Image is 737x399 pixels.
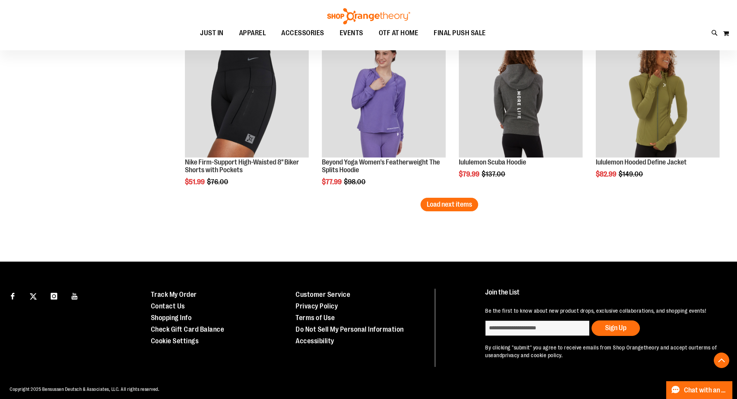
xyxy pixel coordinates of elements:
[192,24,231,42] a: JUST IN
[6,289,19,302] a: Visit our Facebook page
[459,34,583,159] a: Product image for lululemon Scuba HoodieSALE
[459,34,583,158] img: Product image for lululemon Scuba Hoodie
[68,289,82,302] a: Visit our Youtube page
[421,198,478,211] button: Load next items
[596,170,617,178] span: $82.99
[596,34,720,159] a: Product image for lululemon Hooded Define Jacket
[296,314,335,322] a: Terms of Use
[318,30,450,205] div: product
[485,344,719,359] p: By clicking "submit" you agree to receive emails from Shop Orangetheory and accept our and
[619,170,644,178] span: $149.00
[605,324,626,332] span: Sign Up
[185,158,299,174] a: Nike Firm-Support High-Waisted 8" Biker Shorts with Pockets
[322,158,440,174] a: Beyond Yoga Women's Featherweight The Splits Hoodie
[151,291,197,298] a: Track My Order
[322,34,446,159] a: Product image for Beyond Yoga Womens Featherweight The Splits HoodieSALE
[427,200,472,208] span: Load next items
[344,178,367,186] span: $98.00
[371,24,426,42] a: OTF AT HOME
[185,34,309,159] a: Product image for Nike Firm-Support High-Waisted 8in Biker Shorts with PocketsSALE
[326,8,411,24] img: Shop Orangetheory
[459,158,526,166] a: lululemon Scuba Hoodie
[502,352,563,358] a: privacy and cookie policy.
[281,24,324,42] span: ACCESSORIES
[322,178,343,186] span: $77.99
[666,381,733,399] button: Chat with an Expert
[296,337,334,345] a: Accessibility
[684,387,728,394] span: Chat with an Expert
[151,314,192,322] a: Shopping Info
[207,178,229,186] span: $76.00
[434,24,486,42] span: FINAL PUSH SALE
[296,325,404,333] a: Do Not Sell My Personal Information
[596,34,720,158] img: Product image for lululemon Hooded Define Jacket
[231,24,274,42] a: APPAREL
[379,24,419,42] span: OTF AT HOME
[185,178,206,186] span: $51.99
[592,320,640,336] button: Sign Up
[332,24,371,42] a: EVENTS
[10,387,159,392] span: Copyright 2025 Bensussen Deutsch & Associates, LLC. All rights reserved.
[340,24,363,42] span: EVENTS
[151,337,199,345] a: Cookie Settings
[485,344,717,358] a: terms of use
[239,24,266,42] span: APPAREL
[200,24,224,42] span: JUST IN
[459,170,481,178] span: $79.99
[296,291,350,298] a: Customer Service
[482,170,506,178] span: $137.00
[426,24,494,42] a: FINAL PUSH SALE
[596,158,687,166] a: lululemon Hooded Define Jacket
[185,34,309,158] img: Product image for Nike Firm-Support High-Waisted 8in Biker Shorts with Pockets
[27,289,40,302] a: Visit our X page
[30,293,37,300] img: Twitter
[181,30,313,205] div: product
[485,320,590,336] input: enter email
[274,24,332,42] a: ACCESSORIES
[455,30,587,198] div: product
[714,353,729,368] button: Back To Top
[296,302,338,310] a: Privacy Policy
[485,289,719,303] h4: Join the List
[151,302,185,310] a: Contact Us
[47,289,61,302] a: Visit our Instagram page
[485,307,719,315] p: Be the first to know about new product drops, exclusive collaborations, and shopping events!
[592,30,723,198] div: product
[151,325,224,333] a: Check Gift Card Balance
[322,34,446,158] img: Product image for Beyond Yoga Womens Featherweight The Splits Hoodie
